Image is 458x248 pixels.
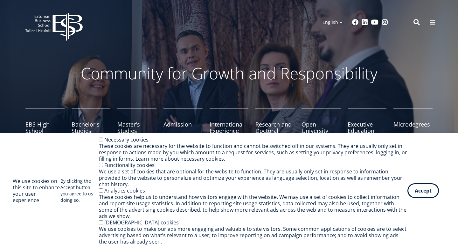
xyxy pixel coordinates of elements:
label: Functionality cookies [104,162,155,169]
a: International Experience [210,108,249,140]
div: We use cookies to make our ads more engaging and valuable to site visitors. Some common applicati... [99,226,407,245]
div: We use a set of cookies that are optional for the website to function. They are usually only set ... [99,168,407,187]
button: Accept [407,183,439,198]
div: These cookies are necessary for the website to function and cannot be switched off in our systems... [99,143,407,162]
div: These cookies help us to understand how visitors engage with the website. We may use a set of coo... [99,194,407,219]
a: Microdegrees [393,108,433,140]
a: Admission [163,108,203,140]
a: Instagram [382,19,388,26]
a: Research and Doctoral Studies [255,108,295,140]
p: By clicking the Accept button, you agree to us doing so. [60,178,99,203]
a: Facebook [352,19,358,26]
label: [DEMOGRAPHIC_DATA] cookies [104,219,179,226]
a: Youtube [371,19,378,26]
a: Open University [302,108,341,140]
h2: We use cookies on this site to enhance your user experience [13,178,60,203]
a: Master's Studies [117,108,156,140]
a: Bachelor's Studies [72,108,111,140]
a: Executive Education [348,108,387,140]
a: Linkedin [362,19,368,26]
a: EBS High School [25,108,65,140]
p: Community for Growth and Responsibility [60,64,398,83]
label: Analytics cookies [104,187,145,194]
label: Necessary cookies [104,136,149,143]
